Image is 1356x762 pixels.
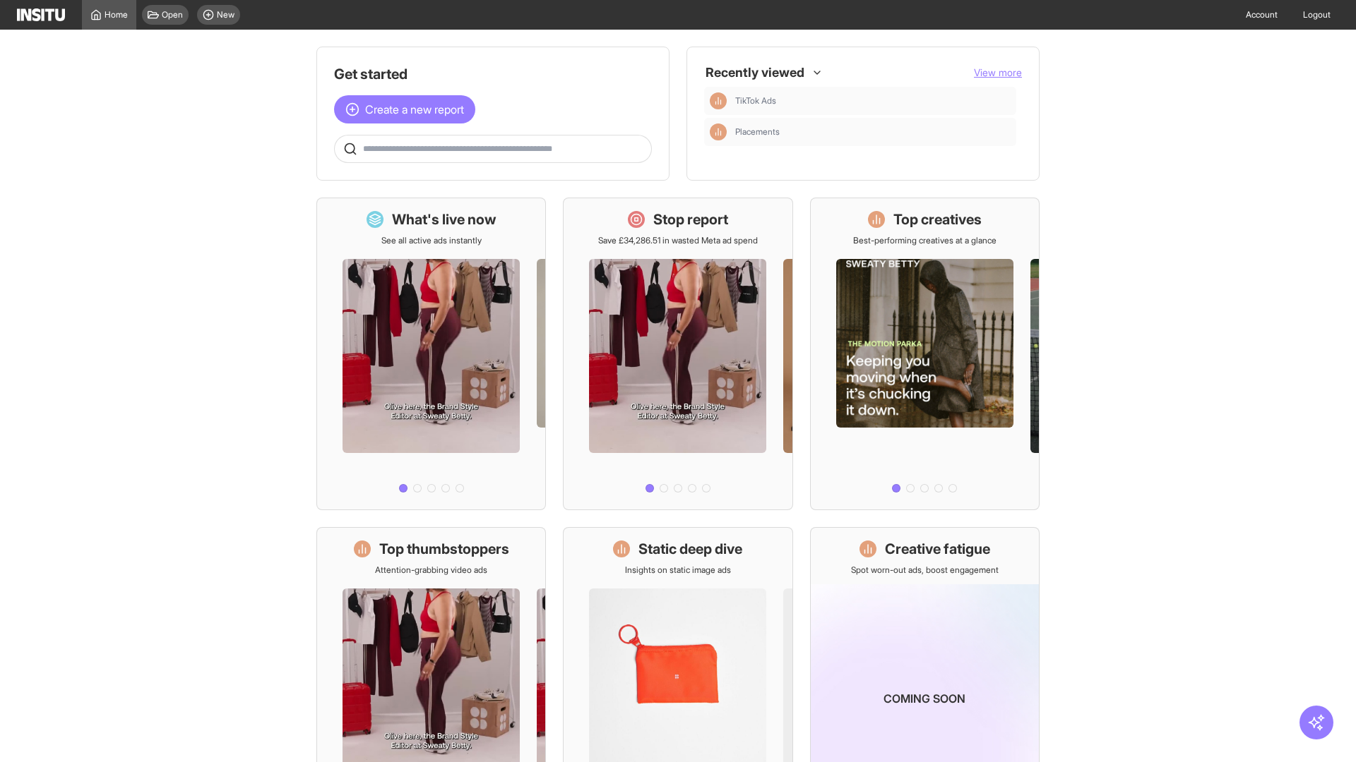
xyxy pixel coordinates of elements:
span: Placements [735,126,780,138]
span: TikTok Ads [735,95,776,107]
a: Top creativesBest-performing creatives at a glance [810,198,1040,510]
span: TikTok Ads [735,95,1011,107]
p: See all active ads instantly [381,235,482,246]
span: Create a new report [365,101,464,118]
p: Best-performing creatives at a glance [853,235,997,246]
span: Open [162,9,183,20]
span: Home [105,9,128,20]
a: Stop reportSave £34,286.51 in wasted Meta ad spend [563,198,792,510]
h1: Top creatives [893,210,982,229]
h1: Get started [334,64,652,84]
h1: Top thumbstoppers [379,539,509,559]
p: Insights on static image ads [625,564,731,576]
h1: Stop report [653,210,728,229]
h1: What's live now [392,210,496,229]
p: Save £34,286.51 in wasted Meta ad spend [598,235,758,246]
button: View more [974,66,1022,80]
span: View more [974,66,1022,78]
a: What's live nowSee all active ads instantly [316,198,546,510]
span: New [217,9,234,20]
div: Insights [710,92,727,109]
img: Logo [17,8,65,21]
button: Create a new report [334,95,475,123]
p: Attention-grabbing video ads [375,564,487,576]
span: Placements [735,126,1011,138]
h1: Static deep dive [638,539,742,559]
div: Insights [710,123,727,140]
